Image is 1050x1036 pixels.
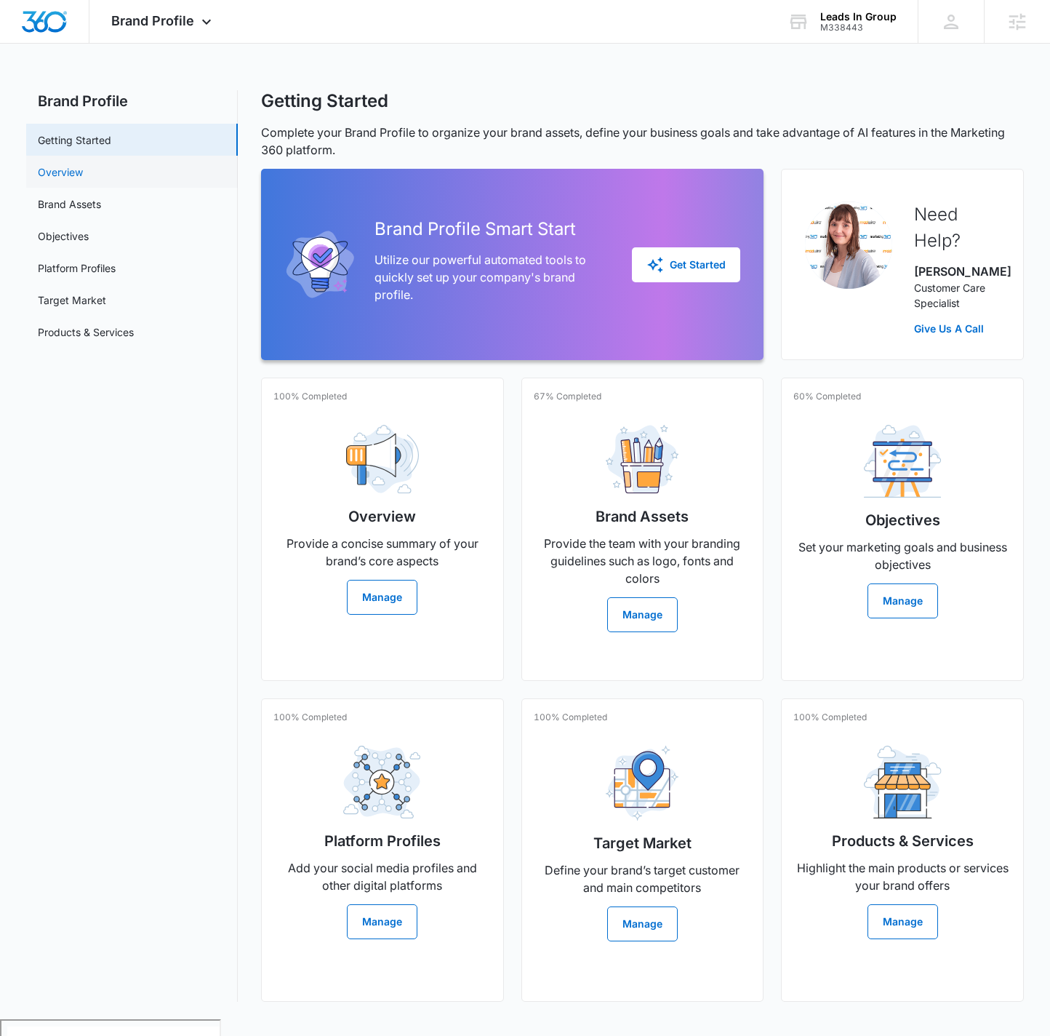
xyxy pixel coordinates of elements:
[38,260,116,276] a: Platform Profiles
[534,390,601,403] p: 67% Completed
[793,538,1011,573] p: Set your marketing goals and business objectives
[820,11,897,23] div: account name
[781,378,1024,681] a: 60% CompletedObjectivesSet your marketing goals and business objectivesManage
[145,84,156,96] img: tab_keywords_by_traffic_grey.svg
[521,378,764,681] a: 67% CompletedBrand AssetsProvide the team with your branding guidelines such as logo, fonts and c...
[607,597,678,632] button: Manage
[261,698,504,1002] a: 100% CompletedPlatform ProfilesAdd your social media profiles and other digital platformsManage
[805,202,892,289] img: Christy Perez
[273,859,492,894] p: Add your social media profiles and other digital platforms
[521,698,764,1002] a: 100% CompletedTarget MarketDefine your brand’s target customer and main competitorsManage
[867,904,938,939] button: Manage
[914,263,1000,280] p: [PERSON_NAME]
[347,904,417,939] button: Manage
[111,13,194,28] span: Brand Profile
[534,861,752,896] p: Define your brand’s target customer and main competitors
[38,196,101,212] a: Brand Assets
[534,535,752,587] p: Provide the team with your branding guidelines such as logo, fonts and colors
[41,23,71,35] div: v 4.0.25
[261,90,388,112] h1: Getting Started
[632,247,740,282] button: Get Started
[23,23,35,35] img: logo_orange.svg
[914,321,1000,336] a: Give Us A Call
[273,535,492,570] p: Provide a concise summary of your brand’s core aspects
[793,711,867,724] p: 100% Completed
[38,228,89,244] a: Objectives
[793,859,1011,894] p: Highlight the main products or services your brand offers
[781,698,1024,1002] a: 100% CompletedProducts & ServicesHighlight the main products or services your brand offersManage
[534,711,607,724] p: 100% Completed
[374,251,609,303] p: Utilize our powerful automated tools to quickly set up your company's brand profile.
[607,906,678,941] button: Manage
[38,164,83,180] a: Overview
[348,506,416,527] h2: Overview
[867,583,938,618] button: Manage
[793,390,861,403] p: 60% Completed
[261,124,1024,159] p: Complete your Brand Profile to organize your brand assets, define your business goals and take ad...
[832,830,974,852] h2: Products & Services
[38,292,106,308] a: Target Market
[38,38,160,49] div: Domain: [DOMAIN_NAME]
[374,216,609,242] h2: Brand Profile Smart Start
[161,86,245,95] div: Keywords by Traffic
[914,202,1000,254] h2: Need Help?
[596,506,689,527] h2: Brand Assets
[593,832,692,854] h2: Target Market
[38,132,111,148] a: Getting Started
[865,509,940,531] h2: Objectives
[38,324,134,340] a: Products & Services
[261,378,504,681] a: 100% CompletedOverviewProvide a concise summary of your brand’s core aspectsManage
[646,256,726,274] div: Get Started
[914,280,1000,311] p: Customer Care Specialist
[26,90,238,112] h2: Brand Profile
[324,830,441,852] h2: Platform Profiles
[273,390,347,403] p: 100% Completed
[347,580,417,615] button: Manage
[273,711,347,724] p: 100% Completed
[820,23,897,33] div: account id
[39,84,51,96] img: tab_domain_overview_orange.svg
[55,86,130,95] div: Domain Overview
[23,38,35,49] img: website_grey.svg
